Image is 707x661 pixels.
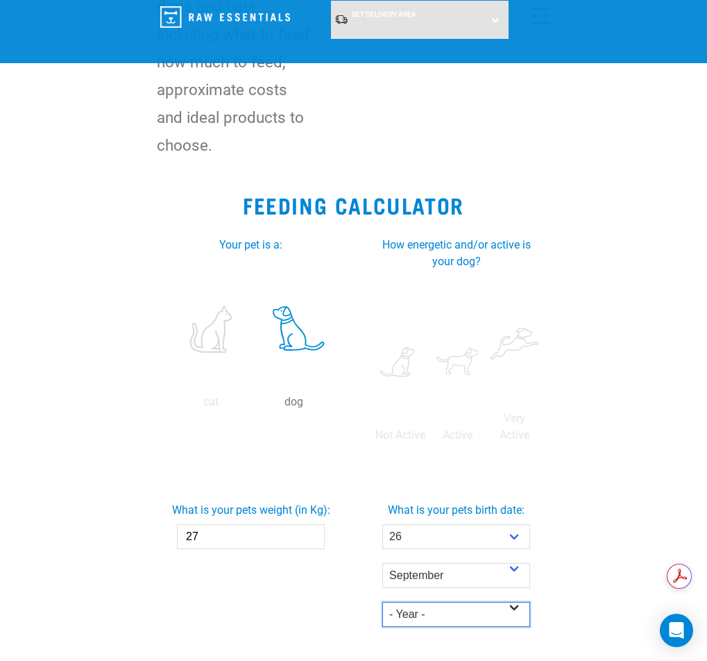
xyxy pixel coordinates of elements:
h2: Feeding Calculator [17,192,690,217]
label: What is your pets birth date: [351,502,562,519]
label: What is your pets weight (in Kg): [146,502,357,519]
span: Set Delivery Area [352,10,416,18]
div: Open Intercom Messenger [660,614,693,647]
p: Active [432,427,483,444]
p: Very Active [489,410,540,444]
p: dog [255,394,333,410]
p: Not Active [375,427,426,444]
img: van-moving.png [334,14,348,25]
img: Raw Essentials Logo [160,6,290,28]
label: Your pet is a: [165,237,337,253]
p: cat [172,394,250,410]
label: How energetic and/or active is your dog? [370,237,543,270]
